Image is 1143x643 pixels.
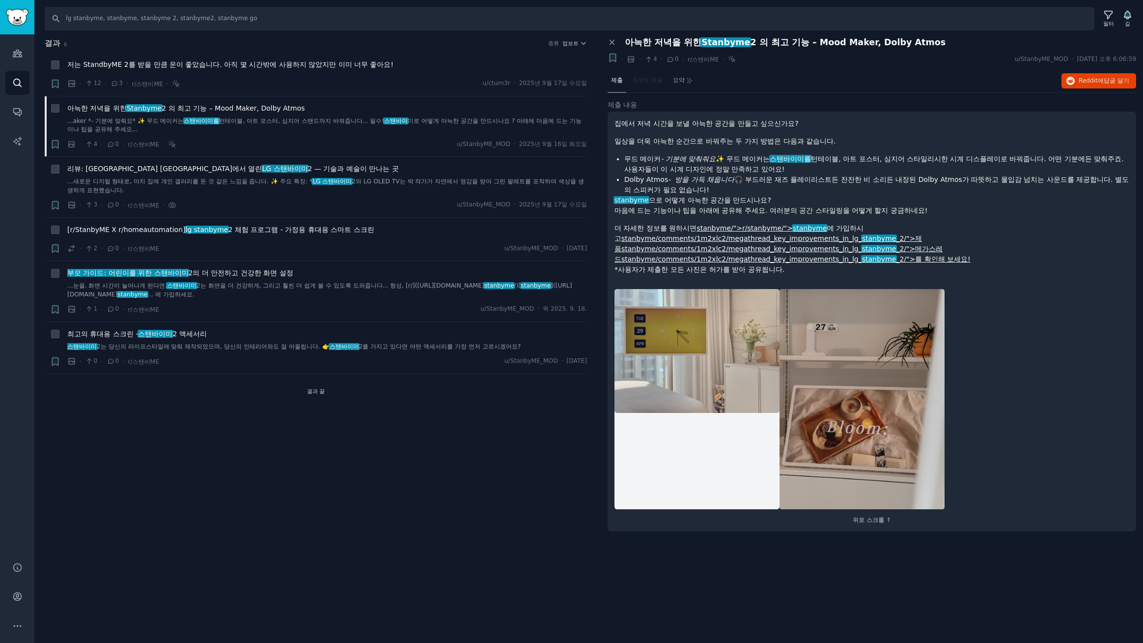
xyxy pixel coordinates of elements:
[562,40,579,46] font: 업보트
[793,224,827,232] font: stanbyme
[67,343,97,350] font: 스탠바이미
[307,388,325,394] font: 결과 끝
[521,282,551,289] font: stanbyme
[767,196,771,204] font: ?
[1103,21,1114,27] font: 필터
[67,103,305,114] a: 아늑한 저녁을 위한Stanbyme2 의 최고 기능 – Mood Maker, Dolby Atmos
[1079,77,1104,84] font: Reddit에
[673,77,685,84] font: 요약
[614,289,780,413] img: 아늑한 저녁을 위한 StanbyME 2의 최고 기능 – Mood Maker, Dolby Atmos
[750,37,946,47] font: 2 의 최고 기능 – Mood Maker, Dolby Atmos
[186,226,228,234] font: lg stanbyme
[128,202,159,209] font: r/스탠비ME
[308,165,399,173] font: 2 — 기술과 예술이 만나는 곳
[614,196,649,204] font: stanbyme
[115,141,119,147] font: 0
[537,305,539,312] font: ·
[480,305,534,312] font: u/StanbyME_MOD
[747,224,827,232] a: stanbyme/">stanbyme
[115,357,119,364] font: 0
[262,165,307,173] font: LG 스탠바이미
[122,357,124,365] font: ·
[128,306,159,313] font: r/스탠비ME
[1072,56,1074,62] font: ·
[682,55,684,63] font: ·
[621,245,862,253] font: stanbyme/comments/1m2xlc2/megathread_key_improvements_in_lg_
[716,155,770,163] font: ✨ 무드 메이커는
[101,244,103,252] font: ·
[67,343,587,351] a: 스탠바이미2는 당신의 라이프스타일에 맞춰 제작되었으며, 당신의 인테리어와도 잘 어울립니다. 👉스탠바이미2를 가지고 있다면 어떤 액세서리를 가장 먼저 고르시겠어요?
[67,225,374,235] a: [r/StanbyME X r/homeautomation]lg stanbyme2 체험 프로그램 - 가정용 휴대용 스마트 스크린
[93,357,97,364] font: 0
[167,282,196,289] font: 스탠바이미
[668,175,670,183] font: -
[688,56,719,63] font: r/스탠비ME
[862,234,896,242] font: stanbyme
[624,175,1129,194] font: 🎧 부드러운 재즈 플레이리스트든 잔잔한 비 소리든 내장된 Dolby Atmos가 따뜻하고 몰입감 넘치는 사운드를 제공합니다. 별도의 스피커가 필요 없습니다!
[67,59,393,70] a: 저는 StandbyME 2를 받을 만큼 운이 좋았습니다. 아직 몇 시간밖에 사용하지 않았지만 이미 너무 좋아요!
[543,305,587,312] font: 목 2025. 9. 18.
[67,268,293,278] a: 부모 가이드: 어린이를 위한 스탠바이미2의 더 안전하고 건강한 화면 설정
[675,56,679,62] font: 0
[67,282,572,298] font: ]([URL][DOMAIN_NAME]
[722,55,724,63] font: ·
[122,201,124,209] font: ·
[97,343,330,350] font: 2는 당신의 라이프스타일에 맞춰 제작되었으며, 당신의 인테리어와도 잘 어울립니다. 👉
[147,291,194,298] font: ... 에 가입하세요.
[115,245,119,252] font: 0
[163,140,165,148] font: ·
[359,343,521,350] font: 2를 가지고 있다면 어떤 액세서리를 가장 먼저 고르시겠어요?
[1125,21,1130,27] font: 길
[80,201,82,209] font: ·
[625,37,701,47] font: 아늑한 저녁을 위한
[228,226,374,234] font: 2 체험 프로그램 - 가정용 휴대용 스마트 스크린
[67,177,587,195] a: ...새로운 디지털 형태로, 마치 집에 개인 갤러리를 둔 것 같은 느낌을 줍니다. ✨ 주요 특징: *LG 스탠바이미2와 LG OLED TV는 박 작가가 자연에서 영감을 받아 ...
[162,104,305,112] font: 2 의 최고 기능 – Mood Maker, Dolby Atmos
[519,141,587,147] font: 2025년 9월 16일 화요일
[567,357,587,364] font: [DATE]
[67,282,167,289] font: ...눈을. 화면 시간이 늘어나게 된다면,
[614,206,927,214] font: 마음에 드는 기능이나 팁을 아래에 공유해 주세요. 여러분의 공간 스타일링을 어떻게 할지 궁금하네요!
[115,201,119,208] font: 0
[219,117,384,124] font: 턴테이블, 아트 포스터, 심지어 스탠드까지 바꿔줍니다... 필수!
[621,55,623,63] font: ·
[67,164,399,174] a: 리뷰: [GEOGRAPHIC_DATA] [GEOGRAPHIC_DATA]에서 열린LG 스탠바이미2 — 기술과 예술이 만나는 곳
[122,305,124,313] font: ·
[519,201,587,208] font: 2025년 9월 17일 수요일
[853,517,892,524] font: 위로 스크롤 ↑
[45,7,1094,30] input: 검색 키워드
[67,60,393,68] font: 저는 StandbyME 2를 받을 만큼 운이 좋았습니다. 아직 몇 시간밖에 사용하지 않았지만 이미 너무 좋아요!
[67,226,186,234] font: [r/StanbyME X r/homeautomation]
[6,9,28,26] img: GummySearch 로고
[45,38,60,48] font: 결과
[138,330,172,338] font: 스탠바이미
[697,224,747,232] font: stanbyme/">r/
[747,224,793,232] font: stanbyme/">
[67,104,127,112] font: 아늑한 저녁을 위한
[67,117,587,134] a: ...aker *- 기분에 맞춰요* ✨ 무드 메이커는스탠바이미를턴테이블, 아트 포스터, 심지어 스탠드까지 바꿔줍니다... 필수!스탠바이미로 어떻게 아늑한 공간을 만드시나요 ?...
[701,37,750,47] font: Stanbyme
[80,244,82,252] font: ·
[64,41,67,47] font: 6
[172,330,206,338] font: 2 액세서리
[80,80,82,88] font: ·
[122,140,124,148] font: ·
[896,255,970,263] font: _2/">를 확인해 보세요!
[196,282,484,289] font: 2는 화면을 더 건강하게, 그리고 훨씬 더 쉽게 볼 수 있도록 도와줍니다... 형성, [r/]([URL][DOMAIN_NAME]
[312,178,352,185] font: LG 스탠바이미
[93,201,97,208] font: 3
[67,329,207,339] a: 최고의 휴대용 스크린 -스탠바이미2 액세서리
[514,80,516,87] font: ·
[189,269,193,277] font: 2
[514,201,516,208] font: ·
[101,305,103,313] font: ·
[101,140,103,148] font: ·
[184,117,219,124] font: 스탠바이미를
[93,80,101,87] font: 12
[93,141,97,147] font: 4
[67,117,184,124] font: ...aker *- 기분에 맞춰요* ✨ 무드 메이커는
[127,104,162,112] font: Stanbyme
[519,80,587,87] font: 2025년 9월 17일 수요일
[384,117,408,124] font: 스탠바이
[567,245,587,252] font: [DATE]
